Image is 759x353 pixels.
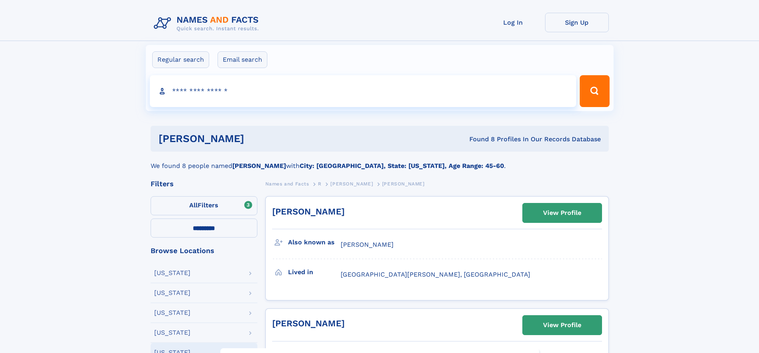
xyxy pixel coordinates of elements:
[272,318,345,328] a: [PERSON_NAME]
[154,310,190,316] div: [US_STATE]
[318,181,322,187] span: R
[523,203,602,222] a: View Profile
[151,13,265,34] img: Logo Names and Facts
[152,51,209,68] label: Regular search
[300,162,504,170] b: City: [GEOGRAPHIC_DATA], State: [US_STATE], Age Range: 45-60
[523,316,602,335] a: View Profile
[151,152,609,171] div: We found 8 people named with .
[382,181,425,187] span: [PERSON_NAME]
[288,236,341,249] h3: Also known as
[154,330,190,336] div: [US_STATE]
[357,135,601,144] div: Found 8 Profiles In Our Records Database
[189,201,198,209] span: All
[543,316,581,334] div: View Profile
[272,207,345,216] a: [PERSON_NAME]
[232,162,286,170] b: [PERSON_NAME]
[150,75,577,107] input: search input
[151,180,257,187] div: Filters
[318,179,322,189] a: R
[545,13,609,32] a: Sign Up
[154,290,190,296] div: [US_STATE]
[159,134,357,144] h1: [PERSON_NAME]
[151,196,257,215] label: Filters
[543,204,581,222] div: View Profile
[330,181,373,187] span: [PERSON_NAME]
[341,241,394,248] span: [PERSON_NAME]
[218,51,267,68] label: Email search
[151,247,257,254] div: Browse Locations
[265,179,309,189] a: Names and Facts
[330,179,373,189] a: [PERSON_NAME]
[341,271,530,278] span: [GEOGRAPHIC_DATA][PERSON_NAME], [GEOGRAPHIC_DATA]
[580,75,609,107] button: Search Button
[481,13,545,32] a: Log In
[154,270,190,276] div: [US_STATE]
[288,265,341,279] h3: Lived in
